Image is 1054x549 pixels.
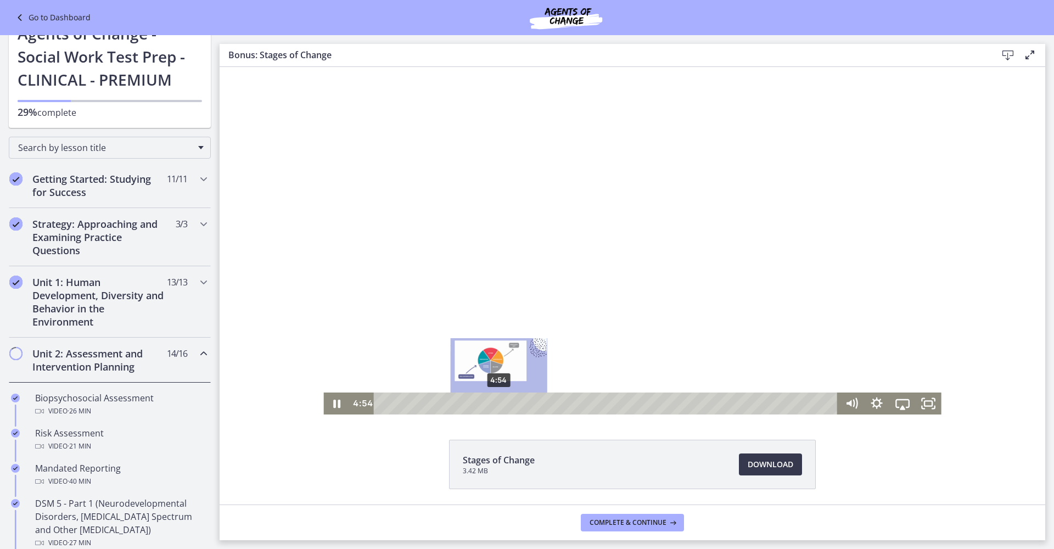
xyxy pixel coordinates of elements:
div: Mandated Reporting [35,462,206,488]
span: 29% [18,105,37,119]
div: Risk Assessment [35,427,206,453]
h2: Unit 2: Assessment and Intervention Planning [32,347,166,373]
button: Fullscreen [696,326,722,348]
span: · 26 min [68,405,91,418]
iframe: Video Lesson [220,67,1045,414]
button: Mute [619,326,644,348]
div: Video [35,405,206,418]
span: 3 / 3 [176,217,187,231]
span: 14 / 16 [167,347,187,360]
span: Complete & continue [590,518,666,527]
a: Go to Dashboard [13,11,91,24]
span: Download [748,458,793,471]
p: complete [18,105,202,119]
button: Show settings menu [644,326,670,348]
div: Video [35,440,206,453]
i: Completed [9,217,23,231]
div: Video [35,475,206,488]
i: Completed [9,276,23,289]
span: 11 / 11 [167,172,187,186]
h2: Strategy: Approaching and Examining Practice Questions [32,217,166,257]
span: · 21 min [68,440,91,453]
a: Download [739,453,802,475]
h2: Unit 1: Human Development, Diversity and Behavior in the Environment [32,276,166,328]
span: 3.42 MB [463,467,535,475]
h3: Bonus: Stages of Change [228,48,979,61]
i: Completed [11,394,20,402]
div: Biopsychosocial Assessment [35,391,206,418]
img: Agents of Change [500,4,632,31]
span: Search by lesson title [18,142,193,154]
button: Complete & continue [581,514,684,531]
div: Search by lesson title [9,137,211,159]
button: Airplay [670,326,696,348]
span: Stages of Change [463,453,535,467]
i: Completed [11,464,20,473]
i: Completed [9,172,23,186]
h1: Agents of Change - Social Work Test Prep - CLINICAL - PREMIUM [18,22,202,91]
span: 13 / 13 [167,276,187,289]
span: · 40 min [68,475,91,488]
i: Completed [11,499,20,508]
h2: Getting Started: Studying for Success [32,172,166,199]
i: Completed [11,429,20,438]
